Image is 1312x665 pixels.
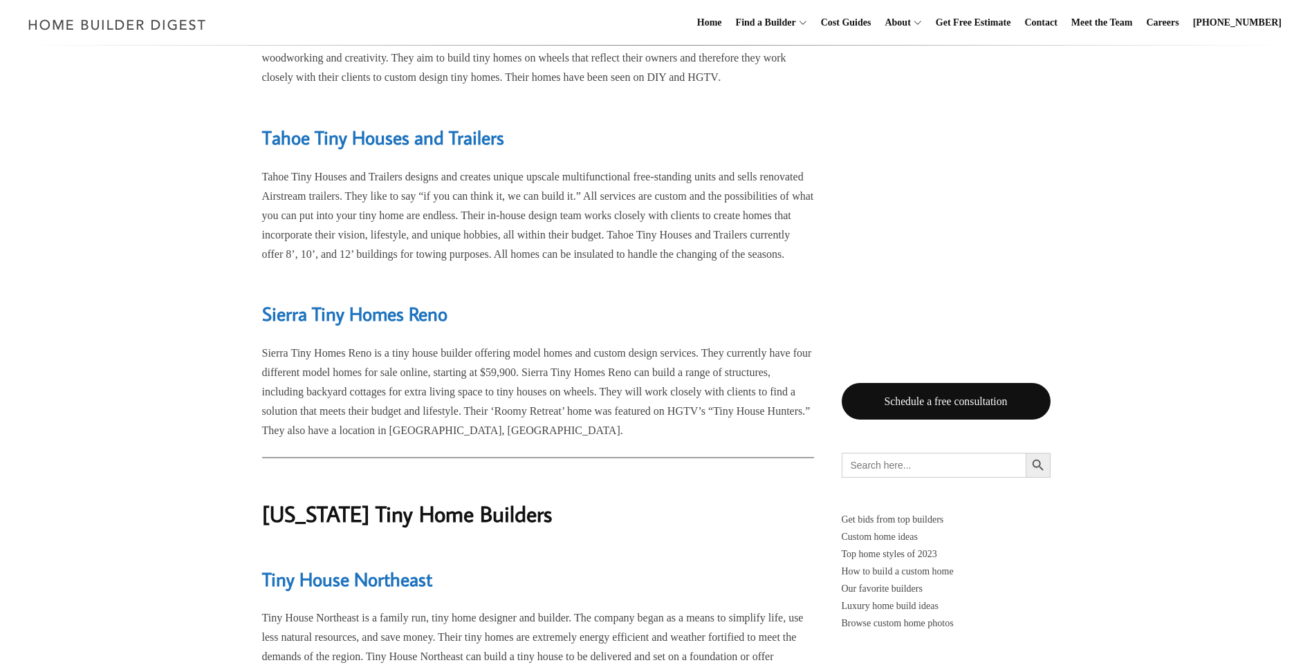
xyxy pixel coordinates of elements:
[842,528,1051,545] a: Custom home ideas
[879,1,910,45] a: About
[262,301,447,326] a: Sierra Tiny Homes Reno
[1066,1,1138,45] a: Meet the Team
[930,1,1017,45] a: Get Free Estimate
[815,1,877,45] a: Cost Guides
[842,563,1051,580] a: How to build a custom home
[719,71,721,83] em: .
[1188,1,1287,45] a: [PHONE_NUMBER]
[262,125,504,149] a: Tahoe Tiny Houses and Trailers
[1046,565,1295,648] iframe: Drift Widget Chat Controller
[842,453,1026,478] input: Search here...
[842,580,1051,597] a: Our favorite builders
[842,597,1051,615] a: Luxury home build ideas
[1141,1,1185,45] a: Careers
[262,567,432,591] a: Tiny House Northeast
[730,1,796,45] a: Find a Builder
[262,344,814,440] p: Sierra Tiny Homes Reno is a tiny house builder offering model homes and custom design services. T...
[1019,1,1062,45] a: Contact
[842,545,1051,563] a: Top home styles of 2023
[262,167,814,264] p: Tahoe Tiny Houses and Trailers designs and creates unique upscale multifunctional free-standing u...
[22,11,212,38] img: Home Builder Digest
[842,511,1051,528] p: Get bids from top builders
[262,475,814,530] h1: [US_STATE] Tiny Home Builders
[842,615,1051,632] a: Browse custom home photos
[1031,458,1046,473] svg: Search
[842,383,1051,420] a: Schedule a free consultation
[692,1,728,45] a: Home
